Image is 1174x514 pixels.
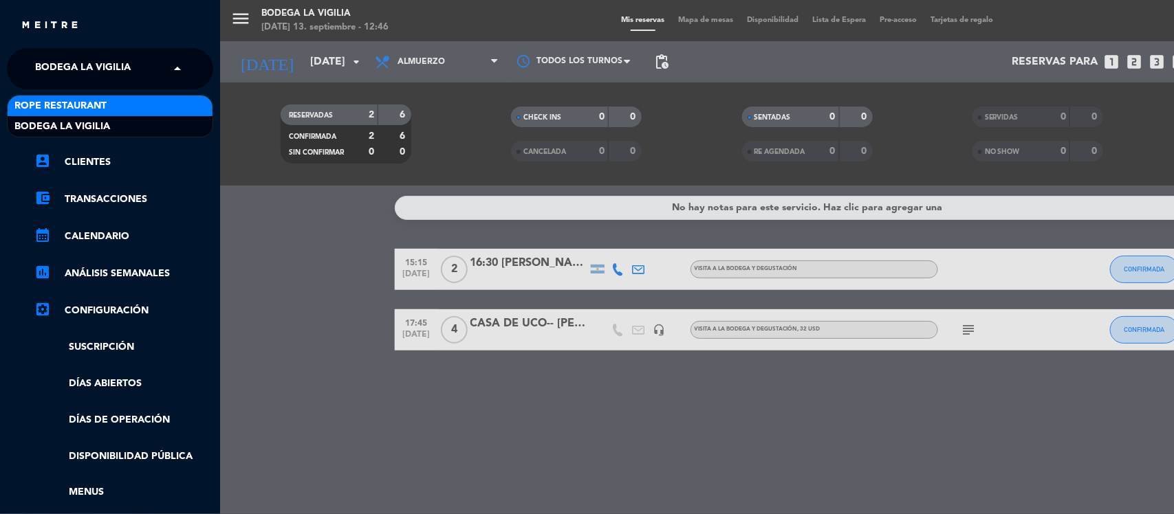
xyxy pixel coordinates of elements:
[34,227,51,243] i: calendar_month
[34,191,213,208] a: account_balance_walletTransacciones
[34,339,213,355] a: Suscripción
[34,412,213,428] a: Días de Operación
[21,21,79,31] img: MEITRE
[14,98,107,114] span: Rope restaurant
[34,376,213,392] a: Días abiertos
[34,228,213,245] a: calendar_monthCalendario
[34,301,51,317] i: settings_applications
[14,119,110,135] span: Bodega La Vigilia
[34,265,213,282] a: assessmentANÁLISIS SEMANALES
[35,54,131,83] span: Bodega La Vigilia
[34,190,51,206] i: account_balance_wallet
[34,153,51,169] i: account_box
[34,484,213,500] a: Menus
[34,264,51,280] i: assessment
[34,449,213,465] a: Disponibilidad pública
[34,154,213,170] a: account_boxClientes
[34,302,213,319] a: Configuración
